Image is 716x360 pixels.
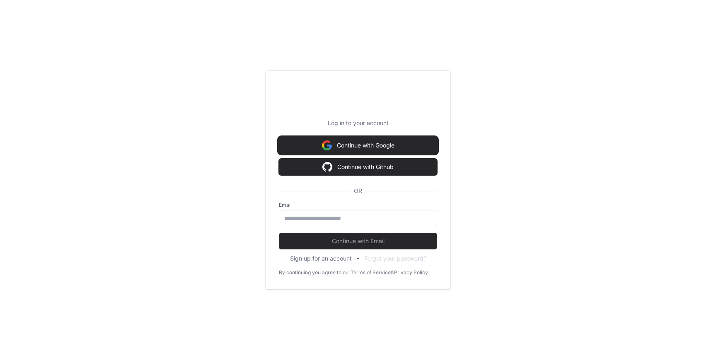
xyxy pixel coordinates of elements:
button: Sign up for an account [290,254,352,263]
button: Forgot your password? [364,254,426,263]
a: Privacy Policy. [394,269,429,276]
span: Continue with Email [279,237,437,245]
div: & [391,269,394,276]
span: OR [351,187,365,195]
a: Terms of Service [351,269,391,276]
img: Sign in with google [322,137,332,154]
div: By continuing you agree to our [279,269,351,276]
label: Email [279,202,437,208]
button: Continue with Google [279,137,437,154]
button: Continue with Github [279,159,437,175]
p: Log in to your account [279,119,437,127]
img: Sign in with google [322,159,332,175]
button: Continue with Email [279,233,437,249]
